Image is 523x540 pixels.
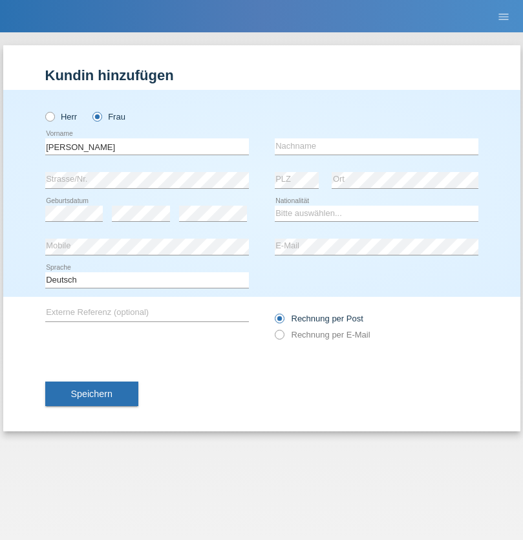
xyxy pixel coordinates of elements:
[45,112,54,120] input: Herr
[92,112,125,122] label: Frau
[275,314,363,323] label: Rechnung per Post
[45,112,78,122] label: Herr
[491,12,517,20] a: menu
[71,389,112,399] span: Speichern
[92,112,101,120] input: Frau
[45,67,478,83] h1: Kundin hinzufügen
[275,330,370,340] label: Rechnung per E-Mail
[497,10,510,23] i: menu
[275,330,283,346] input: Rechnung per E-Mail
[45,382,138,406] button: Speichern
[275,314,283,330] input: Rechnung per Post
